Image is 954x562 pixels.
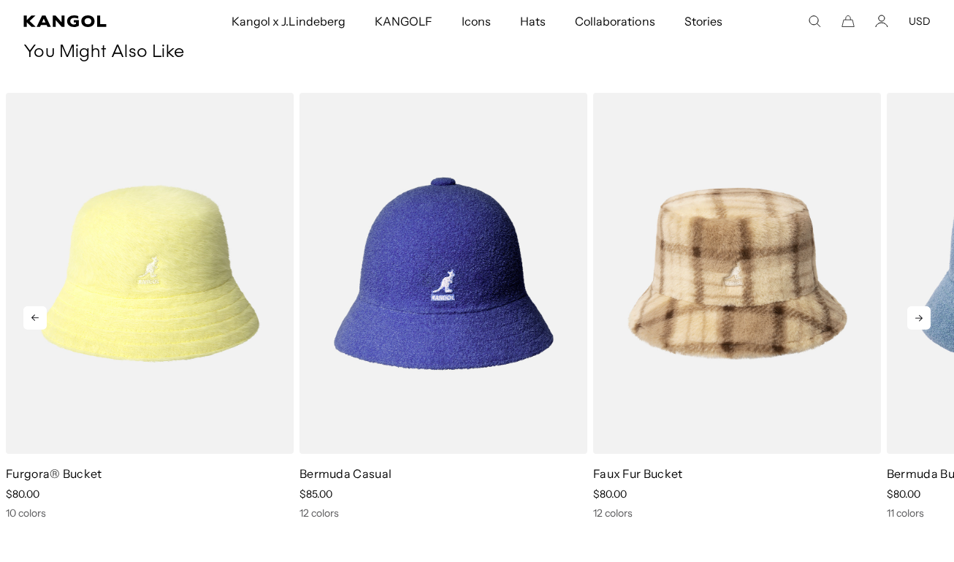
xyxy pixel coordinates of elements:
div: 10 colors [6,506,294,520]
img: Furgora® Bucket [6,93,294,455]
a: Furgora® Bucket [6,466,102,481]
a: Bermuda Casual [299,466,392,481]
div: 12 colors [593,506,881,520]
div: 3 of 5 [587,93,881,520]
div: 12 colors [299,506,587,520]
span: $85.00 [299,487,332,501]
span: $80.00 [6,487,39,501]
a: Faux Fur Bucket [593,466,683,481]
summary: Search here [808,15,821,28]
span: $80.00 [593,487,627,501]
button: Cart [842,15,855,28]
div: 2 of 5 [294,93,587,520]
h3: You Might Also Like [23,42,931,64]
img: Bermuda Casual [299,93,587,455]
span: $80.00 [887,487,920,501]
img: Faux Fur Bucket [593,93,881,455]
button: USD [909,15,931,28]
a: Account [875,15,888,28]
a: Kangol [23,15,153,27]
